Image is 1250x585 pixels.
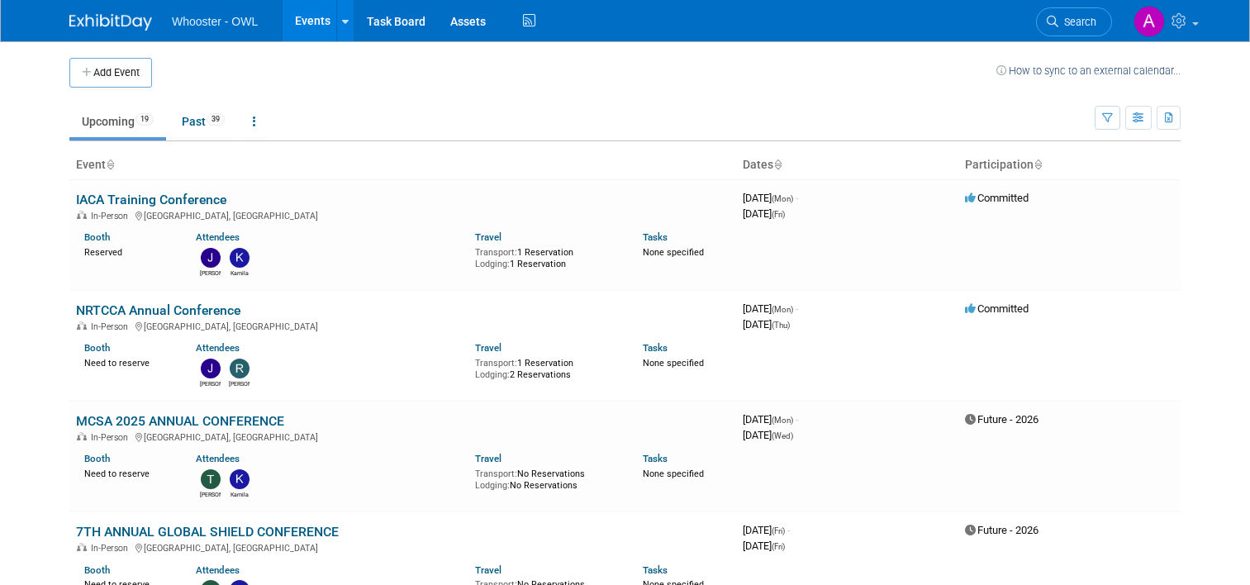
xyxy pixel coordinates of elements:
a: Travel [475,564,501,576]
div: [GEOGRAPHIC_DATA], [GEOGRAPHIC_DATA] [76,540,730,554]
a: Booth [84,231,110,243]
span: In-Person [91,543,133,554]
th: Participation [958,151,1181,179]
div: [GEOGRAPHIC_DATA], [GEOGRAPHIC_DATA] [76,430,730,443]
span: [DATE] [743,302,798,315]
div: James Justus [200,378,221,388]
span: - [796,192,798,204]
a: NRTCCA Annual Conference [76,302,240,318]
div: Kamila Castaneda [229,268,250,278]
a: How to sync to an external calendar... [996,64,1181,77]
a: Booth [84,342,110,354]
a: Attendees [196,453,240,464]
span: (Thu) [772,321,790,330]
span: [DATE] [743,192,798,204]
a: Tasks [643,342,668,354]
img: Kamila Castaneda [230,248,250,268]
a: 7TH ANNUAL GLOBAL SHIELD CONFERENCE [76,524,339,540]
div: Julia Haber [200,268,221,278]
span: [DATE] [743,429,793,441]
span: (Fri) [772,526,785,535]
div: 1 Reservation 1 Reservation [475,244,618,269]
a: Attendees [196,564,240,576]
img: In-Person Event [77,211,87,219]
img: Travis Dykes [201,469,221,489]
a: Sort by Start Date [773,158,782,171]
a: Past39 [169,106,237,137]
a: Sort by Event Name [106,158,114,171]
img: Kamila Castaneda [230,469,250,489]
img: In-Person Event [77,321,87,330]
th: Event [69,151,736,179]
span: None specified [643,358,704,369]
div: Kamila Castaneda [229,489,250,499]
span: Future - 2026 [965,524,1038,536]
div: Need to reserve [84,465,171,480]
div: Travis Dykes [200,489,221,499]
a: Search [1036,7,1112,36]
span: [DATE] [743,524,790,536]
a: Travel [475,453,501,464]
a: Travel [475,231,501,243]
a: Booth [84,453,110,464]
span: (Wed) [772,431,793,440]
span: Lodging: [475,259,510,269]
span: - [787,524,790,536]
a: Travel [475,342,501,354]
span: - [796,302,798,315]
span: In-Person [91,211,133,221]
div: Need to reserve [84,354,171,369]
a: Attendees [196,231,240,243]
span: (Mon) [772,194,793,203]
button: Add Event [69,58,152,88]
span: (Mon) [772,305,793,314]
span: [DATE] [743,318,790,331]
span: [DATE] [743,413,798,426]
span: Lodging: [475,369,510,380]
div: [GEOGRAPHIC_DATA], [GEOGRAPHIC_DATA] [76,319,730,332]
img: James Justus [201,359,221,378]
a: Tasks [643,231,668,243]
span: None specified [643,468,704,479]
span: Committed [965,192,1029,204]
a: Attendees [196,342,240,354]
a: MCSA 2025 ANNUAL CONFERENCE [76,413,284,429]
span: Search [1058,16,1096,28]
span: (Fri) [772,210,785,219]
span: [DATE] [743,540,785,552]
span: (Fri) [772,542,785,551]
div: Reserved [84,244,171,259]
div: Robert Dugan [229,378,250,388]
a: Tasks [643,564,668,576]
a: Sort by Participation Type [1034,158,1042,171]
span: Lodging: [475,480,510,491]
span: Transport: [475,468,517,479]
span: Committed [965,302,1029,315]
span: 39 [207,113,225,126]
span: Transport: [475,358,517,369]
img: In-Person Event [77,432,87,440]
span: Whooster - OWL [172,15,258,28]
th: Dates [736,151,958,179]
img: In-Person Event [77,543,87,551]
img: Robert Dugan [230,359,250,378]
span: Future - 2026 [965,413,1038,426]
span: Transport: [475,247,517,258]
div: [GEOGRAPHIC_DATA], [GEOGRAPHIC_DATA] [76,208,730,221]
a: Upcoming19 [69,106,166,137]
a: IACA Training Conference [76,192,226,207]
span: [DATE] [743,207,785,220]
span: In-Person [91,321,133,332]
div: 1 Reservation 2 Reservations [475,354,618,380]
span: In-Person [91,432,133,443]
div: No Reservations No Reservations [475,465,618,491]
a: Booth [84,564,110,576]
img: Abe Romero [1134,6,1165,37]
span: None specified [643,247,704,258]
img: Julia Haber [201,248,221,268]
span: (Mon) [772,416,793,425]
a: Tasks [643,453,668,464]
span: 19 [135,113,154,126]
img: ExhibitDay [69,14,152,31]
span: - [796,413,798,426]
